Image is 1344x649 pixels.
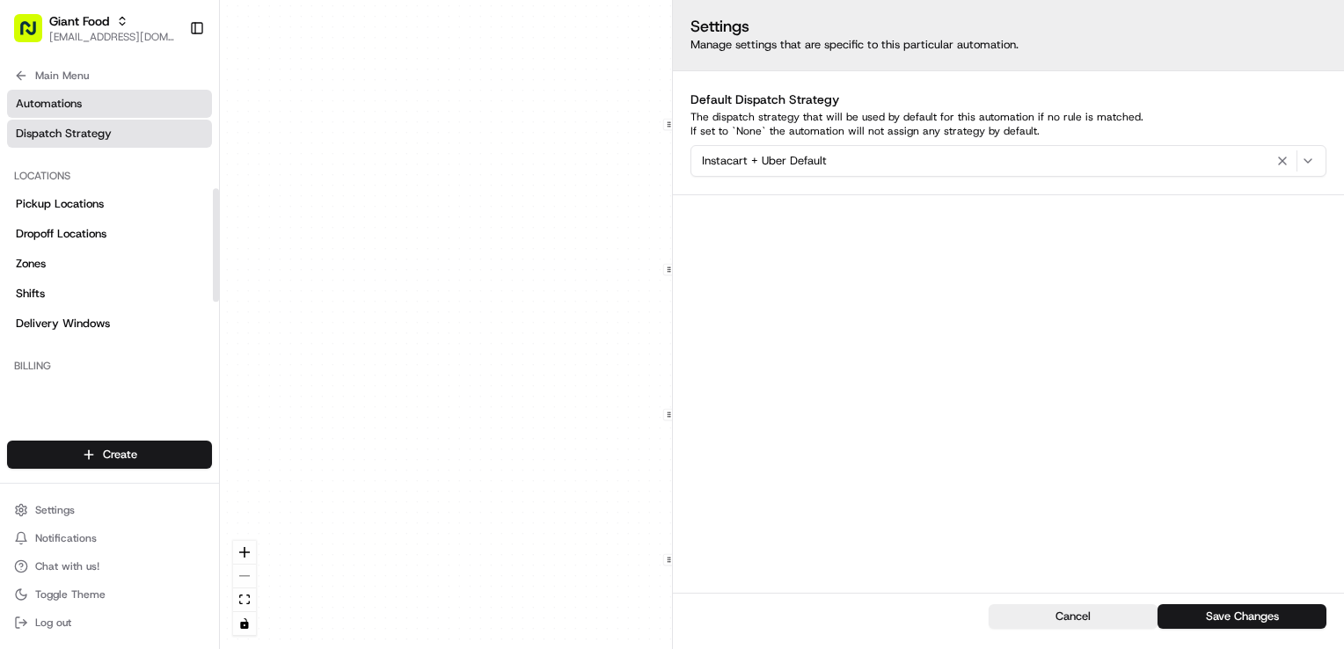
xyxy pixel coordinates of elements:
[233,541,256,565] button: zoom in
[49,12,109,30] button: Giant Food
[35,587,106,602] span: Toggle Theme
[299,173,320,194] button: Start new chat
[7,526,212,551] button: Notifications
[16,286,45,302] span: Shifts
[35,69,89,83] span: Main Menu
[60,186,223,200] div: We're available if you need us!
[18,168,49,200] img: 1736555255976-a54dd68f-1ca7-489b-9aae-adbdc363a1c4
[7,582,212,607] button: Toggle Theme
[11,248,142,280] a: 📗Knowledge Base
[49,30,175,44] button: [EMAIL_ADDRESS][DOMAIN_NAME]
[16,226,106,242] span: Dropoff Locations
[166,255,282,273] span: API Documentation
[7,120,212,148] a: Dispatch Strategy
[7,250,212,278] a: Zones
[124,297,213,311] a: Powered byPylon
[60,168,289,186] div: Start new chat
[7,90,212,118] a: Automations
[7,63,212,88] button: Main Menu
[690,18,1326,35] h2: Settings
[18,257,32,271] div: 📗
[7,352,212,380] div: Billing
[35,616,71,630] span: Log out
[1158,604,1326,629] button: Save Changes
[690,37,1326,53] p: Manage settings that are specific to this particular automation.
[16,256,46,272] span: Zones
[16,96,82,112] span: Automations
[149,257,163,271] div: 💻
[7,310,212,338] a: Delivery Windows
[690,110,1326,138] p: The dispatch strategy that will be used by default for this automation if no rule is matched. If ...
[16,316,110,332] span: Delivery Windows
[7,280,212,308] a: Shifts
[142,248,289,280] a: 💻API Documentation
[18,18,53,53] img: Nash
[702,153,827,169] span: Instacart + Uber Default
[233,588,256,612] button: fit view
[7,554,212,579] button: Chat with us!
[46,113,290,132] input: Clear
[35,559,99,573] span: Chat with us!
[7,498,212,522] button: Settings
[233,612,256,636] button: toggle interactivity
[103,447,137,463] span: Create
[7,190,212,218] a: Pickup Locations
[7,220,212,248] a: Dropoff Locations
[7,7,182,49] button: Giant Food[EMAIL_ADDRESS][DOMAIN_NAME]
[16,126,112,142] span: Dispatch Strategy
[175,298,213,311] span: Pylon
[16,196,104,212] span: Pickup Locations
[690,91,839,107] label: Default Dispatch Strategy
[989,604,1158,629] button: Cancel
[18,70,320,98] p: Welcome 👋
[7,610,212,635] button: Log out
[7,441,212,469] button: Create
[35,531,97,545] span: Notifications
[690,145,1326,177] button: Instacart + Uber Default
[35,255,135,273] span: Knowledge Base
[35,503,75,517] span: Settings
[7,162,212,190] div: Locations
